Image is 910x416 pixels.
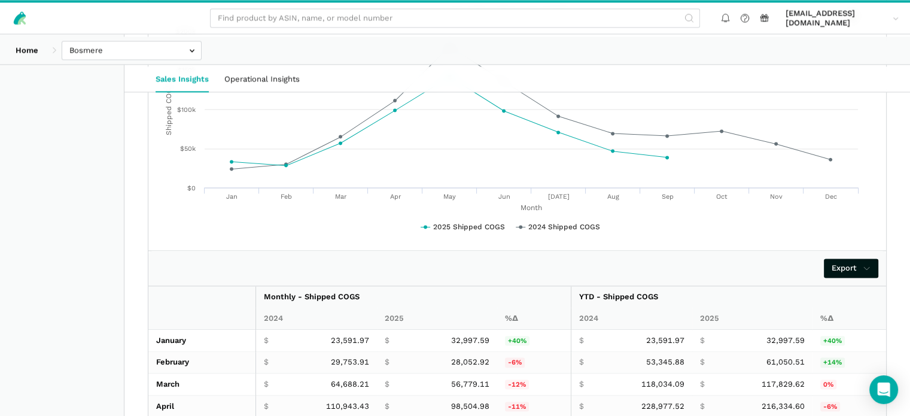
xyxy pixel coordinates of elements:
span: $ [700,402,705,411]
span: $ [264,379,269,389]
span: $ [385,379,389,389]
span: -11% [505,402,529,411]
span: Export [832,262,871,274]
span: $ [579,379,584,389]
span: 118,034.09 [641,379,684,389]
text: Dec [825,193,837,201]
text: Feb [281,193,292,201]
a: Home [8,41,46,60]
td: January [148,329,256,351]
span: $ [579,357,584,367]
span: 32,997.59 [766,336,805,345]
text: May [443,193,456,201]
span: $ [700,357,705,367]
span: 216,334.60 [762,402,805,411]
a: Export [824,259,878,278]
span: $ [700,379,705,389]
span: -12% [505,379,529,389]
text: Sep [662,193,674,201]
text: Jun [498,193,510,201]
tspan: 2024 Shipped COGS [528,223,600,231]
span: $ [385,402,389,411]
text: $0 [187,184,196,192]
span: 32,997.59 [451,336,489,345]
span: $ [385,336,389,345]
th: 2025 YTD - Shipped COGS [692,308,812,329]
a: [EMAIL_ADDRESS][DOMAIN_NAME] [782,7,903,30]
strong: YTD - Shipped COGS [579,292,658,301]
span: $ [264,357,269,367]
span: $ [579,402,584,411]
text: Mar [335,193,347,201]
span: 23,591.97 [331,336,369,345]
span: +40% [820,336,845,345]
text: Aug [607,193,619,201]
tspan: Shipped COGS [165,83,173,135]
span: 117,829.62 [762,379,805,389]
text: $100k [177,106,196,114]
th: 2024 YTD - Shipped COGS [571,308,692,329]
span: 23,591.97 [646,336,684,345]
span: 61,050.51 [766,357,805,367]
span: $ [264,402,269,411]
span: $ [579,336,584,345]
td: February [148,351,256,374]
span: 228,977.52 [641,402,684,411]
span: +14% [820,357,845,367]
th: 2025 Monthly - Shipped COGS [377,308,497,329]
td: March [148,374,256,396]
th: 2024 Monthly - Shipped COGS [256,308,377,329]
strong: Monthly - Shipped COGS [264,292,360,301]
span: -6% [505,357,525,367]
text: Apr [390,193,401,201]
input: Find product by ASIN, name, or model number [210,8,700,28]
text: Oct [716,193,728,201]
span: 64,688.21 [331,379,369,389]
span: +40% [505,336,529,345]
span: -6% [820,402,840,411]
span: [EMAIL_ADDRESS][DOMAIN_NAME] [786,8,888,28]
span: 29,753.91 [331,357,369,367]
a: Operational Insights [217,66,308,92]
tspan: 2025 Shipped COGS [433,223,505,231]
span: 0% [820,379,836,389]
span: $ [700,336,705,345]
text: Jan [226,193,238,201]
tspan: Month [521,204,542,212]
text: $50k [180,145,196,153]
span: 53,345.88 [646,357,684,367]
th: 2024/2025 Monthly - Shipped COGS % Change [497,308,571,329]
span: $ [385,357,389,367]
div: Open Intercom Messenger [869,375,898,404]
text: Nov [770,193,783,201]
span: 56,779.11 [451,379,489,389]
span: 28,052.92 [451,357,489,367]
span: $ [264,336,269,345]
input: Bosmere [62,41,202,60]
a: Sales Insights [148,66,217,92]
span: 110,943.43 [326,402,369,411]
text: [DATE] [548,193,570,201]
span: 98,504.98 [451,402,489,411]
th: 2024/2025 YTD - Shipped COGS % Change [812,308,886,329]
